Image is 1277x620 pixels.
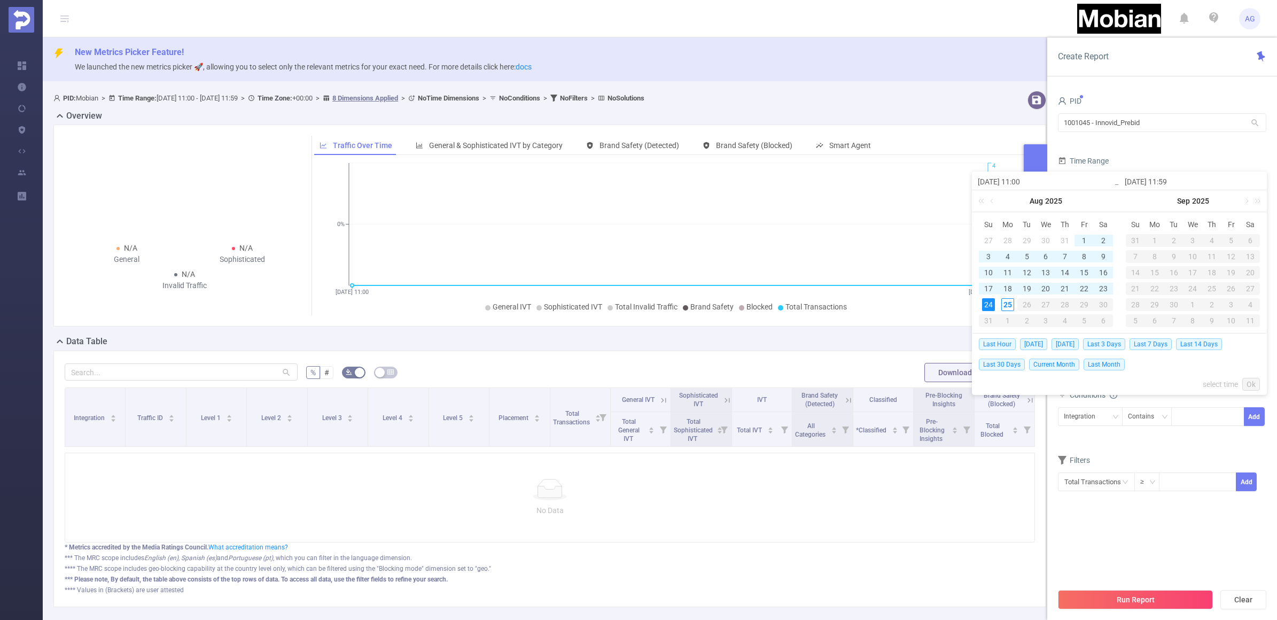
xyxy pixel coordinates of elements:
u: 8 Dimensions Applied [332,94,398,102]
span: Blocked [746,303,773,311]
a: What accreditation means? [208,544,288,551]
td: August 9, 2025 [1094,249,1113,265]
div: 19 [1221,266,1241,279]
a: Next year (Control + right) [1249,190,1263,212]
td: September 22, 2025 [1145,281,1164,297]
b: No Conditions [499,94,540,102]
div: 13 [1241,250,1260,263]
span: Th [1055,220,1074,229]
span: IVT [757,396,767,404]
td: August 13, 2025 [1037,265,1056,281]
td: September 20, 2025 [1241,265,1260,281]
th: Tue [1017,216,1037,232]
span: Fr [1074,220,1094,229]
div: 18 [1001,282,1014,295]
div: 25 [1202,282,1221,295]
span: Brand Safety (Detected) [599,141,679,150]
td: September 9, 2025 [1164,249,1183,265]
td: August 10, 2025 [979,265,998,281]
span: Total Invalid Traffic [615,303,678,311]
td: September 27, 2025 [1241,281,1260,297]
td: September 16, 2025 [1164,265,1183,281]
div: 22 [1078,282,1091,295]
td: September 15, 2025 [1145,265,1164,281]
div: 24 [982,298,995,311]
td: August 26, 2025 [1017,297,1037,313]
i: Filter menu [777,412,792,446]
i: icon: user [1058,97,1066,105]
button: Download PDF [924,363,1001,382]
span: Total Transactions [553,410,591,426]
span: Brand Safety (Blocked) [984,392,1020,408]
td: September 2, 2025 [1164,232,1183,249]
td: August 20, 2025 [1037,281,1056,297]
div: 9 [1097,250,1110,263]
span: N/A [182,270,195,278]
div: 2 [1202,298,1221,311]
div: 1 [1078,234,1091,247]
div: 1 [1145,234,1164,247]
td: August 15, 2025 [1074,265,1094,281]
div: 22 [1145,282,1164,295]
span: General & Sophisticated IVT by Category [429,141,563,150]
td: October 7, 2025 [1164,313,1183,329]
div: 4 [1241,298,1260,311]
div: 12 [1021,266,1033,279]
td: August 24, 2025 [979,297,998,313]
i: icon: user [53,95,63,102]
td: September 17, 2025 [1183,265,1203,281]
td: September 6, 2025 [1094,313,1113,329]
div: 14 [1058,266,1071,279]
td: August 21, 2025 [1055,281,1074,297]
b: No Solutions [608,94,644,102]
div: 31 [1058,234,1071,247]
a: Sep [1176,190,1191,212]
span: Last 3 Days [1083,338,1125,350]
b: Time Zone: [258,94,292,102]
div: General [69,254,185,265]
div: 23 [1097,282,1110,295]
div: 4 [1202,234,1221,247]
div: 11 [1001,266,1014,279]
span: We [1037,220,1056,229]
i: icon: down [1112,414,1119,421]
span: % [310,368,316,377]
div: 10 [1183,250,1203,263]
a: Last year (Control + left) [976,190,990,212]
td: September 1, 2025 [998,313,1017,329]
tspan: 0% [337,221,345,228]
span: Sophisticated IVT [679,392,718,408]
a: 2025 [1044,190,1063,212]
td: September 14, 2025 [1126,265,1145,281]
td: August 4, 2025 [998,249,1017,265]
div: 14 [1126,266,1145,279]
span: > [238,94,248,102]
span: We launched the new metrics picker 🚀, allowing you to select only the relevant metrics for your e... [75,63,532,71]
span: [DATE] [1052,338,1079,350]
td: July 27, 2025 [979,232,998,249]
td: August 6, 2025 [1037,249,1056,265]
div: 24 [1183,282,1203,295]
td: August 28, 2025 [1055,297,1074,313]
span: Fr [1221,220,1241,229]
div: 13 [1039,266,1052,279]
td: August 12, 2025 [1017,265,1037,281]
div: 31 [979,314,998,327]
span: Mobian [DATE] 11:00 - [DATE] 11:59 +00:00 [53,94,644,102]
div: 20 [1241,266,1260,279]
div: 6 [1094,314,1113,327]
div: 3 [1183,234,1203,247]
i: Filter menu [595,388,610,446]
td: September 5, 2025 [1074,313,1094,329]
div: 30 [1094,298,1113,311]
div: 1 [998,314,1017,327]
td: August 30, 2025 [1094,297,1113,313]
span: [DATE] [1020,338,1047,350]
i: icon: bar-chart [416,142,423,149]
td: September 29, 2025 [1145,297,1164,313]
td: October 9, 2025 [1202,313,1221,329]
td: September 18, 2025 [1202,265,1221,281]
div: 30 [1164,298,1183,311]
div: 1 [1183,298,1203,311]
td: August 1, 2025 [1074,232,1094,249]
